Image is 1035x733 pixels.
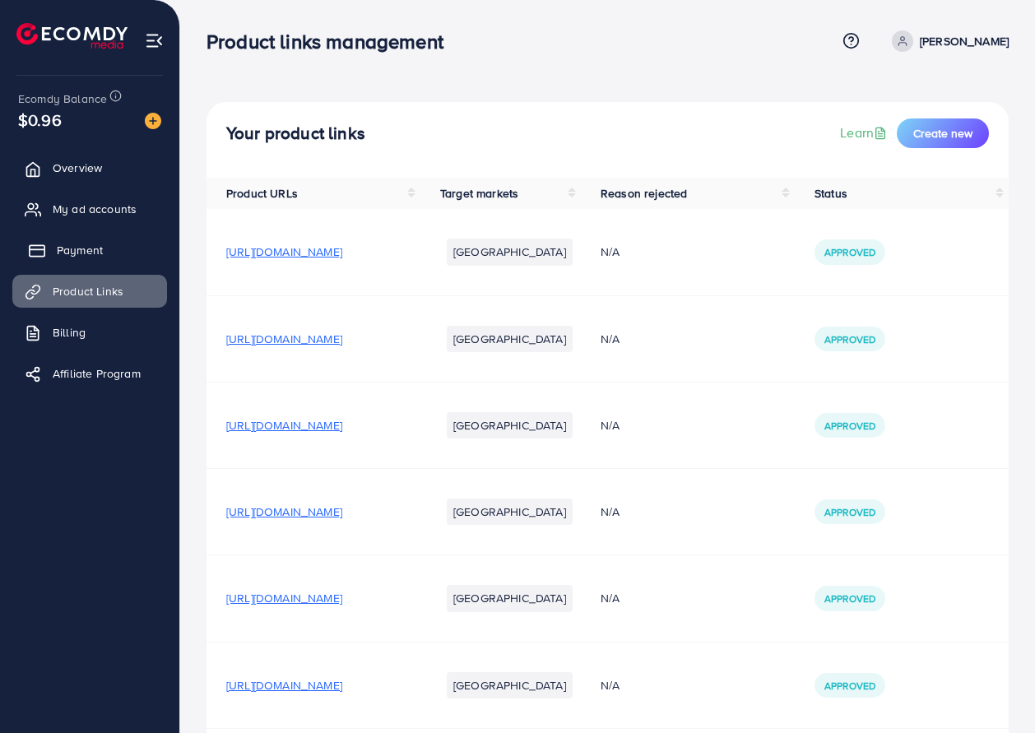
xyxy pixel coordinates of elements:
a: Payment [12,234,167,267]
span: N/A [601,244,620,260]
span: Approved [824,245,875,259]
a: [PERSON_NAME] [885,30,1009,52]
span: Affiliate Program [53,365,141,382]
span: $0.96 [18,108,62,132]
span: Approved [824,679,875,693]
img: image [145,113,161,129]
p: [PERSON_NAME] [920,31,1009,51]
span: N/A [601,417,620,434]
span: N/A [601,503,620,520]
button: Create new [897,118,989,148]
span: Billing [53,324,86,341]
span: N/A [601,677,620,694]
span: Create new [913,125,972,141]
li: [GEOGRAPHIC_DATA] [447,585,573,611]
img: logo [16,23,128,49]
li: [GEOGRAPHIC_DATA] [447,239,573,265]
span: Reason rejected [601,185,687,202]
li: [GEOGRAPHIC_DATA] [447,672,573,698]
span: Approved [824,332,875,346]
span: Approved [824,505,875,519]
span: N/A [601,590,620,606]
img: menu [145,31,164,50]
iframe: Chat [965,659,1023,721]
a: Product Links [12,275,167,308]
span: Status [815,185,847,202]
span: [URL][DOMAIN_NAME] [226,244,342,260]
li: [GEOGRAPHIC_DATA] [447,326,573,352]
span: [URL][DOMAIN_NAME] [226,503,342,520]
span: [URL][DOMAIN_NAME] [226,677,342,694]
h3: Product links management [207,30,457,53]
span: N/A [601,331,620,347]
a: Affiliate Program [12,357,167,390]
li: [GEOGRAPHIC_DATA] [447,499,573,525]
span: Target markets [440,185,518,202]
span: My ad accounts [53,201,137,217]
span: [URL][DOMAIN_NAME] [226,331,342,347]
span: Ecomdy Balance [18,90,107,107]
h4: Your product links [226,123,365,144]
span: Payment [57,242,103,258]
li: [GEOGRAPHIC_DATA] [447,412,573,438]
span: Overview [53,160,102,176]
a: Billing [12,316,167,349]
span: Product URLs [226,185,298,202]
a: My ad accounts [12,193,167,225]
a: Learn [840,123,890,142]
span: Approved [824,419,875,433]
a: Overview [12,151,167,184]
span: Product Links [53,283,123,299]
span: [URL][DOMAIN_NAME] [226,590,342,606]
span: [URL][DOMAIN_NAME] [226,417,342,434]
span: Approved [824,592,875,605]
